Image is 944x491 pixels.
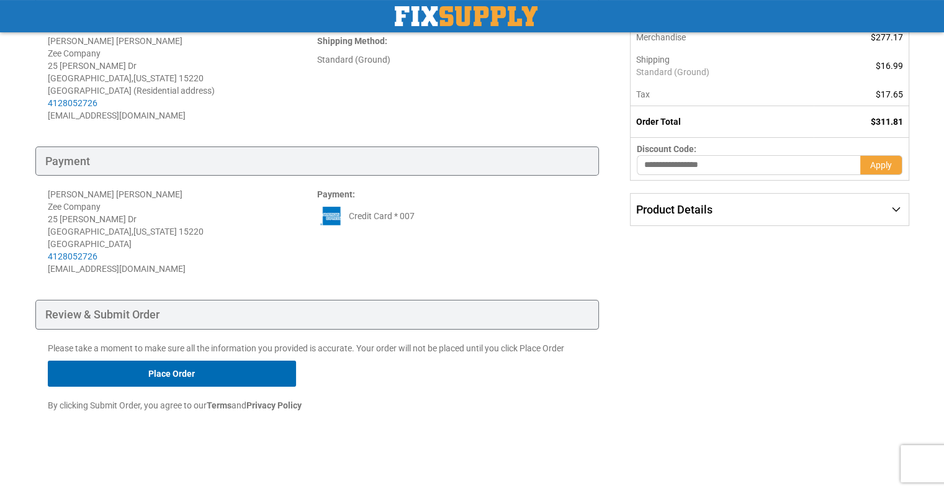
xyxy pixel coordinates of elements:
strong: Terms [207,400,232,410]
span: Discount Code: [637,144,696,154]
div: Payment [35,146,600,176]
div: Review & Submit Order [35,300,600,330]
button: Place Order [48,361,296,387]
div: Credit Card * 007 [317,207,587,225]
a: 4128052726 [48,251,97,261]
th: Merchandise [631,26,814,48]
span: [US_STATE] [133,227,177,236]
p: Please take a moment to make sure all the information you provided is accurate. Your order will n... [48,342,587,354]
span: Apply [870,160,892,170]
span: Product Details [636,203,712,216]
span: Shipping [636,55,670,65]
strong: Order Total [636,117,681,127]
p: By clicking Submit Order, you agree to our and [48,399,587,412]
span: [EMAIL_ADDRESS][DOMAIN_NAME] [48,110,186,120]
a: store logo [395,6,537,26]
span: $311.81 [871,117,903,127]
div: [PERSON_NAME] [PERSON_NAME] Zee Company 25 [PERSON_NAME] Dr [GEOGRAPHIC_DATA] , 15220 [GEOGRAPHIC... [48,188,317,263]
span: $16.99 [876,61,903,71]
a: 4128052726 [48,98,97,108]
th: Tax [631,83,814,106]
span: [EMAIL_ADDRESS][DOMAIN_NAME] [48,264,186,274]
img: Fix Industrial Supply [395,6,537,26]
button: Apply [860,155,902,175]
span: Standard (Ground) [636,66,807,78]
strong: Privacy Policy [246,400,302,410]
span: [US_STATE] [133,73,177,83]
span: Payment [317,189,353,199]
address: [PERSON_NAME] [PERSON_NAME] Zee Company 25 [PERSON_NAME] Dr [GEOGRAPHIC_DATA] , 15220 [GEOGRAPHIC... [48,35,317,122]
img: ae.png [317,207,346,225]
strong: : [317,189,355,199]
span: $277.17 [871,32,903,42]
span: Shipping Method [317,36,385,46]
span: $17.65 [876,89,903,99]
strong: : [317,36,387,46]
div: Standard (Ground) [317,53,587,66]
